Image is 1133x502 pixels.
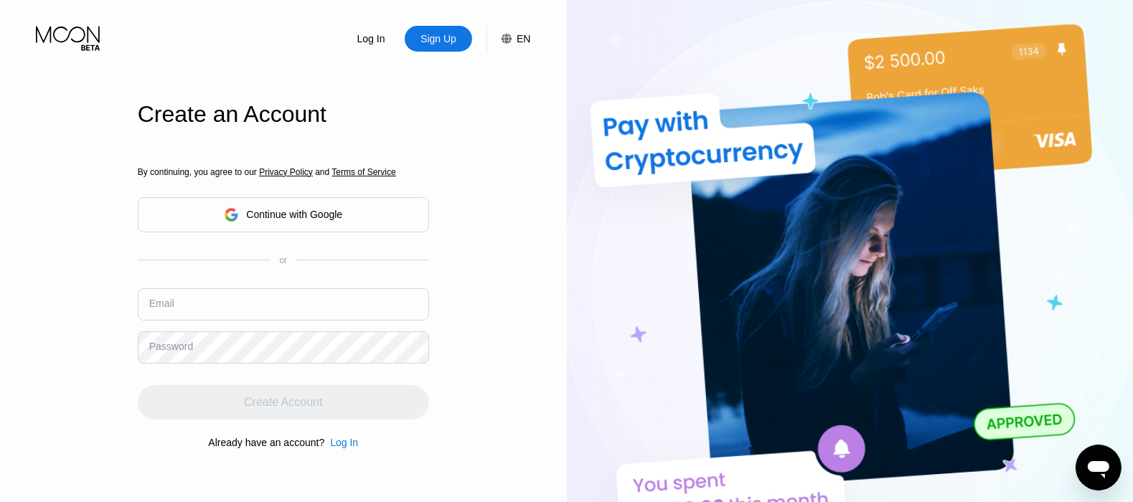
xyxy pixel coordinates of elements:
iframe: Button to launch messaging window [1076,445,1122,491]
div: EN [486,26,530,52]
div: By continuing, you agree to our [138,167,429,177]
div: Continue with Google [246,209,342,220]
span: Terms of Service [332,167,395,177]
span: Privacy Policy [259,167,313,177]
div: Log In [337,26,405,52]
div: or [279,255,287,265]
div: Email [149,298,174,309]
div: EN [517,33,530,44]
div: Continue with Google [138,197,429,232]
div: Log In [324,437,358,448]
div: Log In [356,32,387,46]
div: Password [149,341,193,352]
div: Sign Up [405,26,472,52]
div: Log In [330,437,358,448]
span: and [313,167,332,177]
div: Sign Up [419,32,458,46]
div: Already have an account? [208,437,324,448]
div: Create an Account [138,101,429,128]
